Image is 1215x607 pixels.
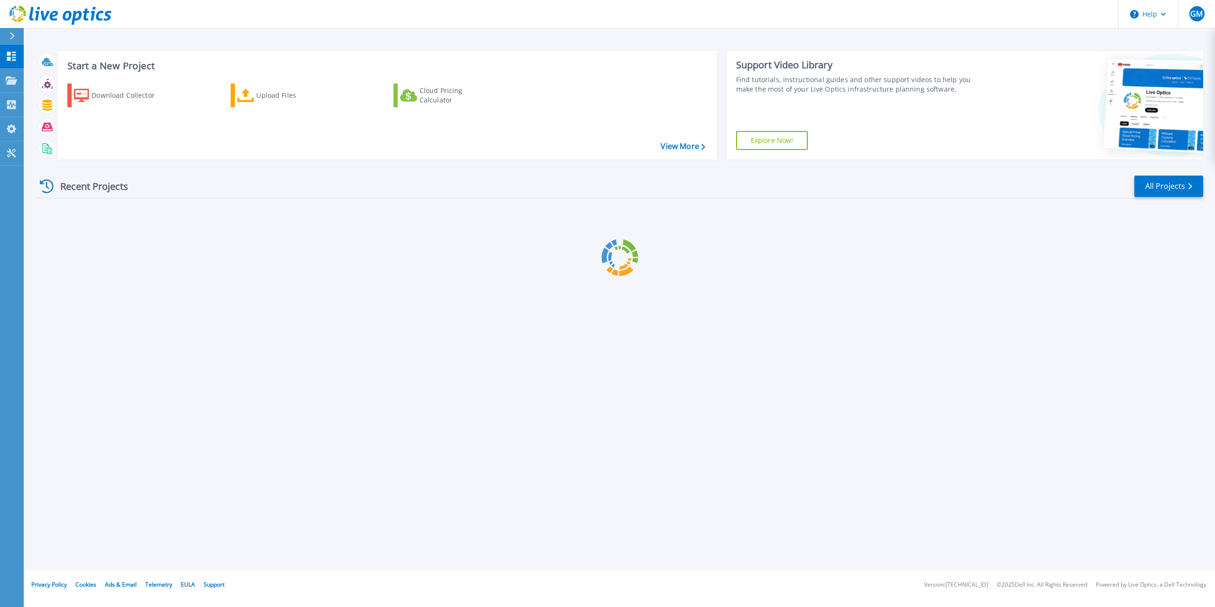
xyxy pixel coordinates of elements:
div: Cloud Pricing Calculator [420,86,495,105]
div: Recent Projects [37,175,141,198]
a: EULA [181,580,195,588]
a: All Projects [1134,176,1203,197]
a: Support [204,580,224,588]
div: Support Video Library [736,59,982,71]
a: View More [661,142,705,151]
a: Telemetry [145,580,172,588]
a: Download Collector [67,84,173,107]
a: Cookies [75,580,96,588]
div: Find tutorials, instructional guides and other support videos to help you make the most of your L... [736,75,982,94]
a: Cloud Pricing Calculator [393,84,499,107]
li: Powered by Live Optics, a Dell Technology [1096,582,1206,588]
div: Upload Files [256,86,332,105]
h3: Start a New Project [67,61,705,71]
a: Ads & Email [105,580,137,588]
li: © 2025 Dell Inc. All Rights Reserved [997,582,1087,588]
li: Version: [TECHNICAL_ID] [924,582,988,588]
a: Upload Files [231,84,336,107]
span: GM [1190,10,1203,18]
a: Privacy Policy [31,580,67,588]
a: Explore Now! [736,131,808,150]
div: Download Collector [92,86,168,105]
